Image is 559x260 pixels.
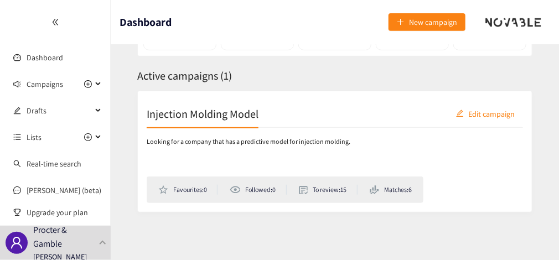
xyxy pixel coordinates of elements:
li: Matches: 6 [370,185,412,195]
li: Favourites: 0 [158,185,218,195]
p: Procter & Gamble [33,223,95,251]
span: Drafts [27,100,92,122]
button: editEdit campaign [448,105,523,122]
li: Followed: 0 [230,185,286,195]
span: plus-circle [84,133,92,141]
span: plus-circle [84,80,92,88]
a: Injection Molding ModeleditEdit campaignLooking for a company that has a predictive model for inj... [137,91,532,212]
span: edit [13,107,21,115]
span: New campaign [409,16,457,28]
span: sound [13,80,21,88]
span: plus [397,18,405,27]
span: edit [456,110,464,118]
span: trophy [13,209,21,216]
button: plusNew campaign [389,13,465,31]
h2: Injection Molding Model [147,106,258,121]
span: Edit campaign [468,107,515,119]
a: Real-time search [27,159,81,169]
span: Lists [27,126,42,148]
span: unordered-list [13,133,21,141]
span: double-left [51,18,59,26]
li: To review: 15 [299,185,358,195]
p: Looking for a company that has a predictive model for injection molding. [147,137,350,147]
iframe: Chat Widget [379,141,559,260]
a: [PERSON_NAME] (beta) [27,185,101,195]
a: Dashboard [27,53,63,63]
span: Upgrade your plan [27,201,102,223]
span: Active campaigns ( 1 ) [137,69,232,83]
span: user [10,236,23,249]
span: Campaigns [27,73,63,95]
